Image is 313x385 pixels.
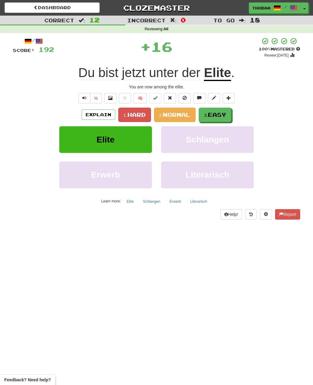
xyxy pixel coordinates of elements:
[186,170,229,180] span: Literarisch
[127,111,146,118] span: Hard
[187,197,210,206] button: Literarisch
[134,93,147,103] button: 🧠
[151,39,172,54] span: 16
[118,108,151,122] button: 1.Hard
[179,93,191,103] button: Ignore sentence (alt+i)
[59,126,152,153] button: Elite
[13,48,35,53] span: Score:
[208,93,220,103] button: Edit sentence (alt+d)
[104,93,116,103] button: Show image (alt+x)
[186,135,229,144] span: Schlangen
[181,16,186,24] span: 0
[119,93,131,103] button: Favorite sentence (alt+f)
[163,111,190,118] span: Normal
[182,65,201,80] span: der
[101,199,121,203] small: Learn more:
[79,18,85,23] span: :
[59,161,152,188] button: Erwerb
[44,17,74,23] span: Correct
[98,65,118,80] span: bist
[127,17,166,23] span: Incorrect
[82,109,115,120] button: Explain
[89,16,100,24] span: 12
[78,65,95,80] span: Du
[220,209,242,220] button: Help!
[193,93,205,103] button: Discuss sentence (alt+u)
[149,65,178,80] span: unter
[161,161,254,188] button: Literarisch
[159,113,163,118] small: 2.
[170,18,177,23] span: :
[245,209,257,220] button: Round history (alt+y)
[154,108,196,122] button: 2.Normal
[122,65,145,80] span: jetzt
[264,53,289,57] small: Review: [DATE]
[149,93,161,103] button: Set this sentence to 100% Mastered (alt+m)
[259,46,300,52] div: Mastered
[259,46,271,51] span: 100 %
[284,5,287,9] span: /
[13,84,300,90] div: You are now among the elite.
[78,93,90,103] button: Play sentence audio (ctl+space)
[249,2,301,13] a: thobaa /
[239,18,246,23] span: :
[275,209,300,220] button: Report
[39,46,54,53] span: 192
[204,113,208,118] small: 3.
[250,16,260,24] span: 18
[109,2,204,13] a: Clozemaster
[199,108,231,122] button: 3.Easy
[140,37,151,56] span: +
[13,37,54,45] div: /
[164,27,168,31] strong: All
[5,2,100,13] a: Dashboard
[77,93,102,103] div: Text-to-speech controls
[140,197,164,206] button: Schlangen
[90,93,102,103] button: ½
[231,65,235,80] span: .
[213,17,235,23] span: To go
[4,377,51,383] span: Open feedback widget
[123,197,137,206] button: Elite
[161,126,254,153] button: Schlangen
[166,197,184,206] button: Erwerb
[223,93,235,103] button: Add to collection (alt+a)
[164,93,176,103] button: Reset to 0% Mastered (alt+r)
[204,65,231,81] u: Elite
[252,5,271,11] span: thobaa
[97,135,115,144] span: Elite
[91,170,120,180] span: Erwerb
[123,113,127,118] small: 1.
[208,111,226,118] span: Easy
